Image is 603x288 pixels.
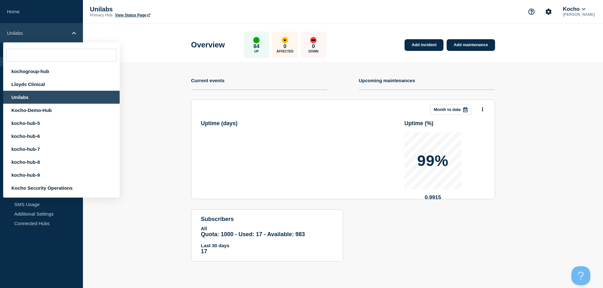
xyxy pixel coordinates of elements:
[434,107,461,112] p: Month to date
[282,37,288,43] div: affected
[201,216,333,223] h4: subscribers
[3,156,120,169] div: kocho-hub-8
[312,43,315,50] p: 0
[253,37,260,43] div: up
[90,13,112,17] p: Primary Hub
[3,117,120,130] div: kocho-hub-5
[562,6,587,12] button: Kocho
[447,39,495,51] a: Add maintenance
[542,5,555,18] button: Account settings
[254,43,260,50] p: 84
[90,6,217,13] p: Unilabs
[430,105,471,115] button: Month to date
[3,143,120,156] div: kocho-hub-7
[405,120,434,127] h3: Uptime ( % )
[7,30,68,36] p: Unilabs
[562,12,596,17] p: [PERSON_NAME]
[3,78,120,91] div: Lloyds Clinical
[308,50,318,53] p: Down
[201,231,305,237] span: Quota: 1000 - Used: 17 - Available: 983
[201,120,238,127] h3: Uptime ( days )
[571,266,590,285] iframe: Help Scout Beacon - Open
[525,5,538,18] button: Support
[405,194,462,201] p: 0.9915
[405,39,443,51] a: Add incident
[3,181,120,194] div: Kocho Security Operations
[3,130,120,143] div: kocho-hub-6
[191,40,225,49] h1: Overview
[359,78,415,83] h4: Upcoming maintenances
[277,50,293,53] p: Affected
[310,37,317,43] div: down
[3,91,120,104] div: Unilabs
[284,43,286,50] p: 0
[3,169,120,181] div: kocho-hub-9
[417,153,449,169] p: 99%
[115,13,150,17] a: View Status Page
[201,226,333,231] p: All
[201,248,333,255] p: 17
[3,65,120,78] div: kochogroup-hub
[201,243,333,248] p: Last 30 days
[254,50,259,53] p: Up
[3,104,120,117] div: Kocho-Demo-Hub
[191,78,225,83] h4: Current events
